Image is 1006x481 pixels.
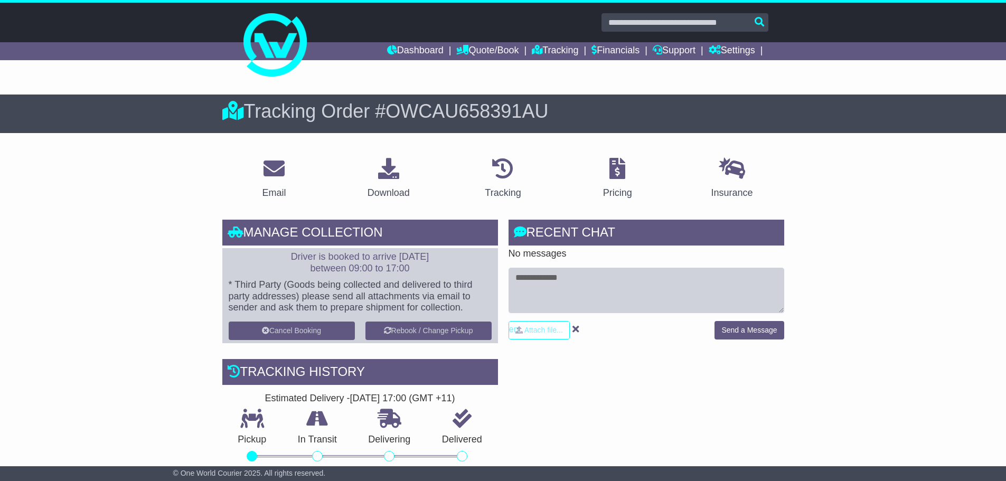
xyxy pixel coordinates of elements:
[509,220,784,248] div: RECENT CHAT
[365,322,492,340] button: Rebook / Change Pickup
[456,42,519,60] a: Quote/Book
[229,279,492,314] p: * Third Party (Goods being collected and delivered to third party addresses) please send all atta...
[485,186,521,200] div: Tracking
[229,251,492,274] p: Driver is booked to arrive [DATE] between 09:00 to 17:00
[709,42,755,60] a: Settings
[361,154,417,204] a: Download
[222,100,784,122] div: Tracking Order #
[704,154,760,204] a: Insurance
[222,220,498,248] div: Manage collection
[222,434,283,446] p: Pickup
[262,186,286,200] div: Email
[229,322,355,340] button: Cancel Booking
[222,359,498,388] div: Tracking history
[653,42,695,60] a: Support
[603,186,632,200] div: Pricing
[222,393,498,404] div: Estimated Delivery -
[711,186,753,200] div: Insurance
[387,42,444,60] a: Dashboard
[426,434,498,446] p: Delivered
[532,42,578,60] a: Tracking
[714,321,784,339] button: Send a Message
[596,154,639,204] a: Pricing
[368,186,410,200] div: Download
[282,434,353,446] p: In Transit
[509,248,784,260] p: No messages
[478,154,528,204] a: Tracking
[350,393,455,404] div: [DATE] 17:00 (GMT +11)
[386,100,548,122] span: OWCAU658391AU
[173,469,326,477] span: © One World Courier 2025. All rights reserved.
[591,42,640,60] a: Financials
[353,434,427,446] p: Delivering
[255,154,293,204] a: Email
